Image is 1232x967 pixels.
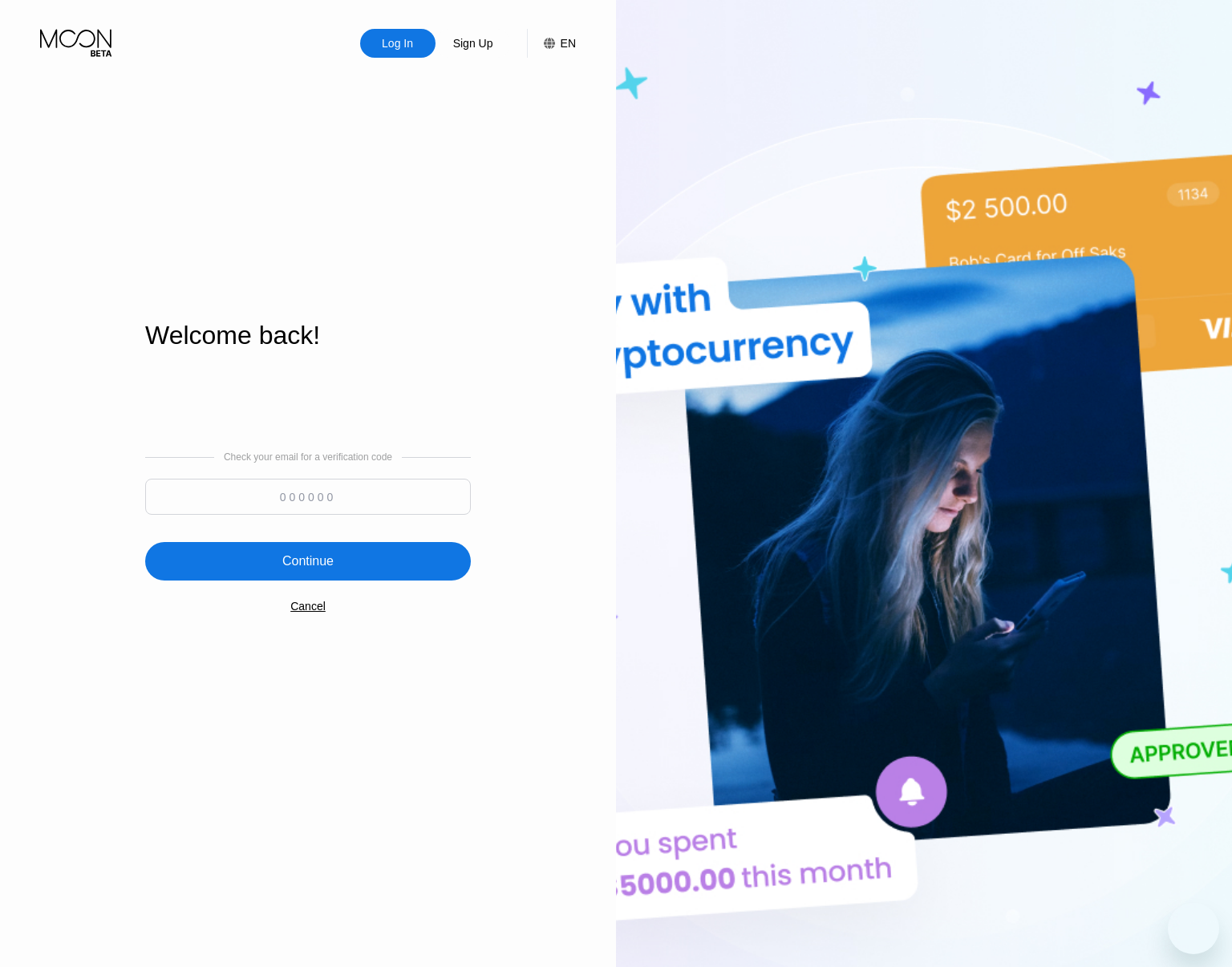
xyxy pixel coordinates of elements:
[290,600,326,613] div: Cancel
[452,35,495,51] div: Sign Up
[145,321,471,350] div: Welcome back!
[145,542,471,581] div: Continue
[436,29,511,58] div: Sign Up
[561,37,576,50] div: EN
[360,29,436,58] div: Log In
[1168,903,1219,954] iframe: Button to launch messaging window
[145,479,471,515] input: 000000
[380,35,415,51] div: Log In
[224,451,392,463] div: Check your email for a verification code
[282,553,334,569] div: Continue
[527,29,576,58] div: EN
